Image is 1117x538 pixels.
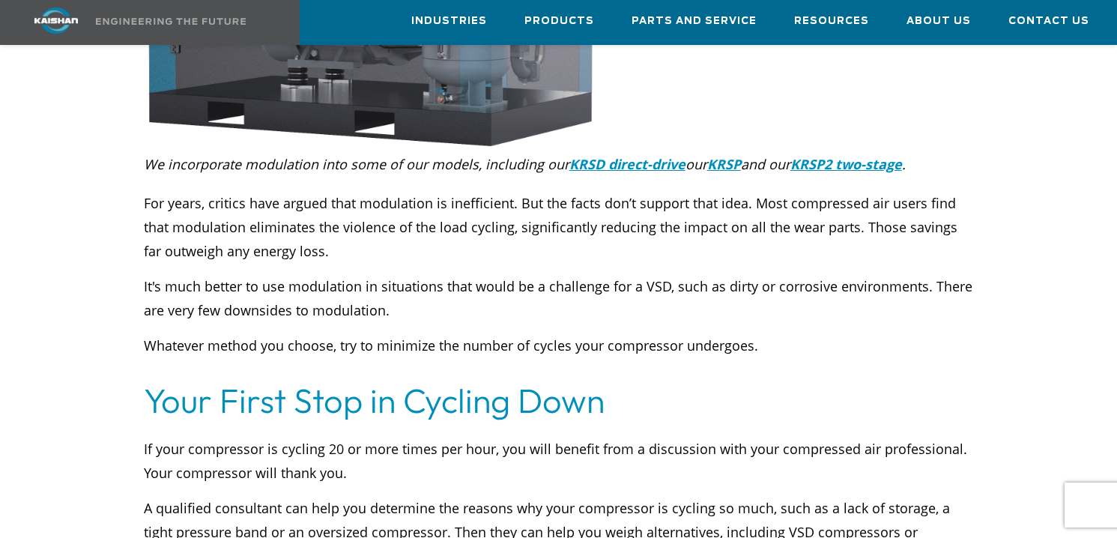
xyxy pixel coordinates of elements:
[144,380,974,422] h2: Your First Stop in Cycling Down
[144,274,974,322] p: It's much better to use modulation in situations that would be a challenge for a VSD, such as dir...
[741,155,790,173] span: and our
[632,13,757,30] span: Parts and Service
[524,13,594,30] span: Products
[632,1,757,41] a: Parts and Service
[524,1,594,41] a: Products
[411,1,487,41] a: Industries
[790,155,902,173] a: KRSP2 two-stage
[144,191,974,263] p: For years, critics have argued that modulation is inefficient. But the facts don’t support that i...
[794,1,869,41] a: Resources
[144,155,569,173] span: We incorporate modulation into some of our models, including our
[96,18,246,25] img: Engineering the future
[411,13,487,30] span: Industries
[707,155,741,173] a: KRSP
[685,155,707,173] span: our
[144,333,974,357] p: Whatever method you choose, try to minimize the number of cycles your compressor undergoes.
[1008,1,1089,41] a: Contact Us
[906,1,971,41] a: About Us
[790,155,906,173] span: .
[906,13,971,30] span: About Us
[794,13,869,30] span: Resources
[1008,13,1089,30] span: Contact Us
[569,155,685,173] a: KRSD direct-drive
[144,437,974,485] p: If your compressor is cycling 20 or more times per hour, you will benefit from a discussion with ...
